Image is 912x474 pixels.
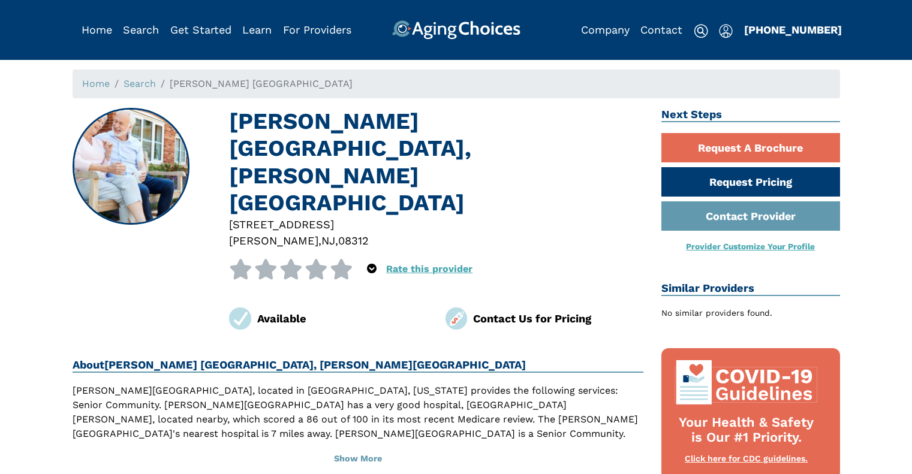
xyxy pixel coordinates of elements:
[661,307,840,319] div: No similar providers found.
[673,415,820,445] div: Your Health & Safety is Our #1 Priority.
[661,167,840,197] a: Request Pricing
[661,282,840,296] h2: Similar Providers
[673,453,820,465] div: Click here for CDC guidelines.
[123,20,159,40] div: Popover trigger
[82,78,110,89] a: Home
[719,20,733,40] div: Popover trigger
[257,310,428,327] div: Available
[73,70,840,98] nav: breadcrumb
[661,201,840,231] a: Contact Provider
[123,23,159,36] a: Search
[473,310,643,327] div: Contact Us for Pricing
[392,20,520,40] img: AgingChoices
[229,108,643,216] h1: [PERSON_NAME] [GEOGRAPHIC_DATA], [PERSON_NAME][GEOGRAPHIC_DATA]
[335,234,338,247] span: ,
[744,23,842,36] a: [PHONE_NUMBER]
[581,23,630,36] a: Company
[124,78,156,89] a: Search
[73,109,188,224] img: Clayton Providence House, Clayton NJ
[386,263,472,274] a: Rate this provider
[686,241,815,251] a: Provider Customize Your Profile
[170,78,353,89] span: [PERSON_NAME] [GEOGRAPHIC_DATA]
[367,259,377,279] div: Popover trigger
[73,446,644,472] button: Show More
[338,233,369,249] div: 08312
[242,23,272,36] a: Learn
[318,234,321,247] span: ,
[719,24,733,38] img: user-icon.svg
[73,358,644,373] h2: About [PERSON_NAME] [GEOGRAPHIC_DATA], [PERSON_NAME][GEOGRAPHIC_DATA]
[283,23,351,36] a: For Providers
[82,23,112,36] a: Home
[673,360,820,404] img: covid-top-default.svg
[694,24,708,38] img: search-icon.svg
[229,234,318,247] span: [PERSON_NAME]
[640,23,682,36] a: Contact
[661,108,840,122] h2: Next Steps
[321,234,335,247] span: NJ
[661,133,840,162] a: Request A Brochure
[229,216,643,233] div: [STREET_ADDRESS]
[170,23,231,36] a: Get Started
